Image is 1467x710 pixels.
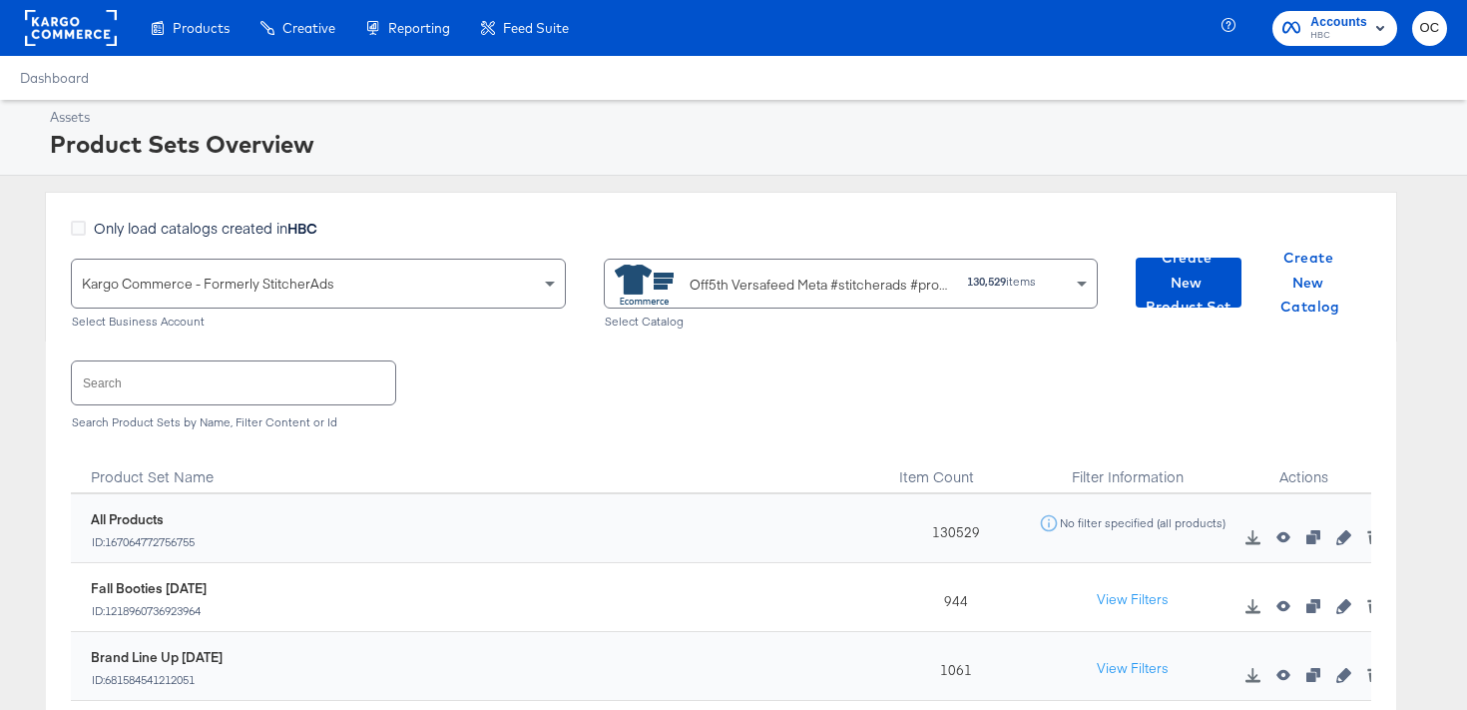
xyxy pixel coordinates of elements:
div: ID: 681584541212051 [91,673,223,687]
div: Off5th Versafeed Meta #stitcherads #product-catalog #keep [690,275,952,296]
button: AccountsHBC [1272,11,1397,46]
div: All Products [91,510,196,529]
button: OC [1412,11,1447,46]
span: OC [1420,17,1439,40]
div: Brand Line Up [DATE] [91,648,223,667]
span: Accounts [1310,12,1367,33]
div: Toggle SortBy [71,444,883,494]
div: Filter Information [1019,444,1235,494]
div: Item Count [883,444,1019,494]
div: 1061 [883,632,1019,701]
div: 130529 [883,494,1019,563]
span: HBC [1310,28,1367,44]
button: Create New Product Set [1136,258,1241,308]
span: Feed Suite [503,20,569,36]
span: Creative [282,20,335,36]
div: No filter specified (all products) [1059,516,1226,530]
button: View Filters [1083,651,1183,687]
button: Create New Catalog [1257,258,1363,308]
div: Select Catalog [604,315,1099,329]
strong: HBC [287,218,317,238]
strong: 130,529 [967,274,1006,289]
div: 944 [883,563,1019,632]
div: ID: 167064772756755 [91,535,196,549]
div: Actions [1235,444,1371,494]
span: Create New Product Set [1144,246,1233,320]
span: Reporting [388,20,450,36]
div: Product Set Name [71,444,883,494]
input: Search product sets [72,361,395,404]
div: Toggle SortBy [883,444,1019,494]
span: Kargo Commerce - Formerly StitcherAds [82,275,334,293]
div: Assets [50,108,1442,127]
div: items [966,275,1037,289]
div: ID: 1218960736923964 [91,604,207,618]
span: Only load catalogs created in [94,218,317,238]
button: View Filters [1083,582,1183,618]
div: Product Sets Overview [50,127,1442,161]
div: Fall Booties [DATE] [91,579,207,598]
div: Select Business Account [71,315,566,329]
span: Products [173,20,230,36]
span: Create New Catalog [1265,246,1355,320]
div: Search Product Sets by Name, Filter Content or Id [71,415,1371,429]
a: Dashboard [20,70,89,86]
